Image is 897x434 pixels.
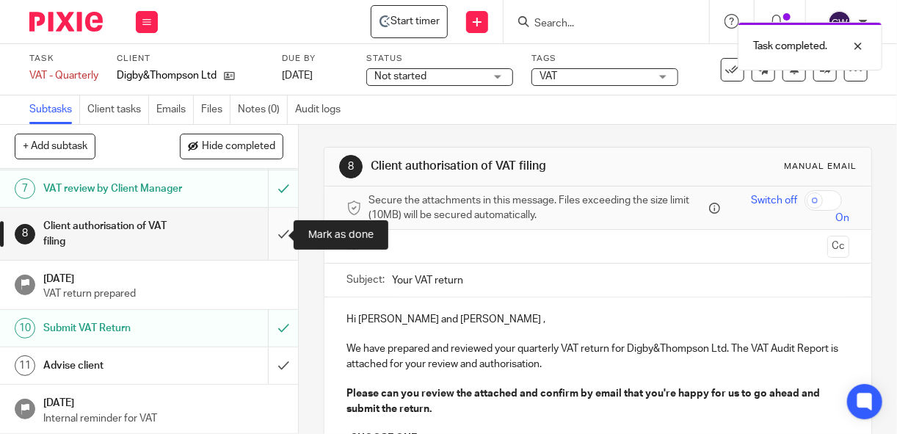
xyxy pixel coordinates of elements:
div: 11 [15,355,35,376]
span: Switch off [751,193,797,208]
span: Start timer [391,14,440,29]
h1: Client authorisation of VAT filing [43,215,184,253]
label: Subject: [346,272,385,287]
div: 10 [15,318,35,339]
label: Client [117,53,264,65]
a: Subtasks [29,95,80,124]
span: [DATE] [282,70,313,81]
a: Client tasks [87,95,149,124]
div: Manual email [784,161,857,173]
a: Digby&Thompson Ltd - VAT - Quarterly [371,5,448,38]
span: Not started [374,71,426,82]
a: Audit logs [295,95,348,124]
p: Digby&Thompson Ltd [117,68,217,83]
label: To: [346,239,363,254]
h1: Client authorisation of VAT filing [371,159,629,174]
p: Hi [PERSON_NAME] and [PERSON_NAME] , [346,312,849,327]
label: Due by [282,53,348,65]
h1: [DATE] [43,268,284,286]
strong: Please can you review the attached and confirm by email that you're happy for us to go ahead and ... [346,388,822,413]
p: VAT return prepared [43,286,284,301]
p: We have prepared and reviewed your quarterly VAT return for Digby&Thompson Ltd. The VAT Audit Rep... [346,341,849,372]
div: 8 [15,224,35,245]
span: Hide completed [202,141,275,153]
label: Task [29,53,98,65]
span: On [835,211,849,225]
button: Hide completed [180,134,283,159]
button: Cc [827,236,849,258]
p: Task completed. [753,39,827,54]
a: Emails [156,95,194,124]
div: 8 [339,155,363,178]
h1: VAT review by Client Manager [43,178,184,200]
span: Secure the attachments in this message. Files exceeding the size limit (10MB) will be secured aut... [368,193,705,223]
span: VAT [540,71,557,82]
img: Pixie [29,12,103,32]
button: + Add subtask [15,134,95,159]
h1: [DATE] [43,392,284,411]
a: Notes (0) [238,95,288,124]
div: 7 [15,178,35,199]
h1: Submit VAT Return [43,317,184,339]
img: svg%3E [828,10,851,34]
h1: Advise client [43,355,184,377]
div: VAT - Quarterly [29,68,98,83]
label: Status [366,53,513,65]
a: Files [201,95,230,124]
p: Internal reminder for VAT [43,411,284,426]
